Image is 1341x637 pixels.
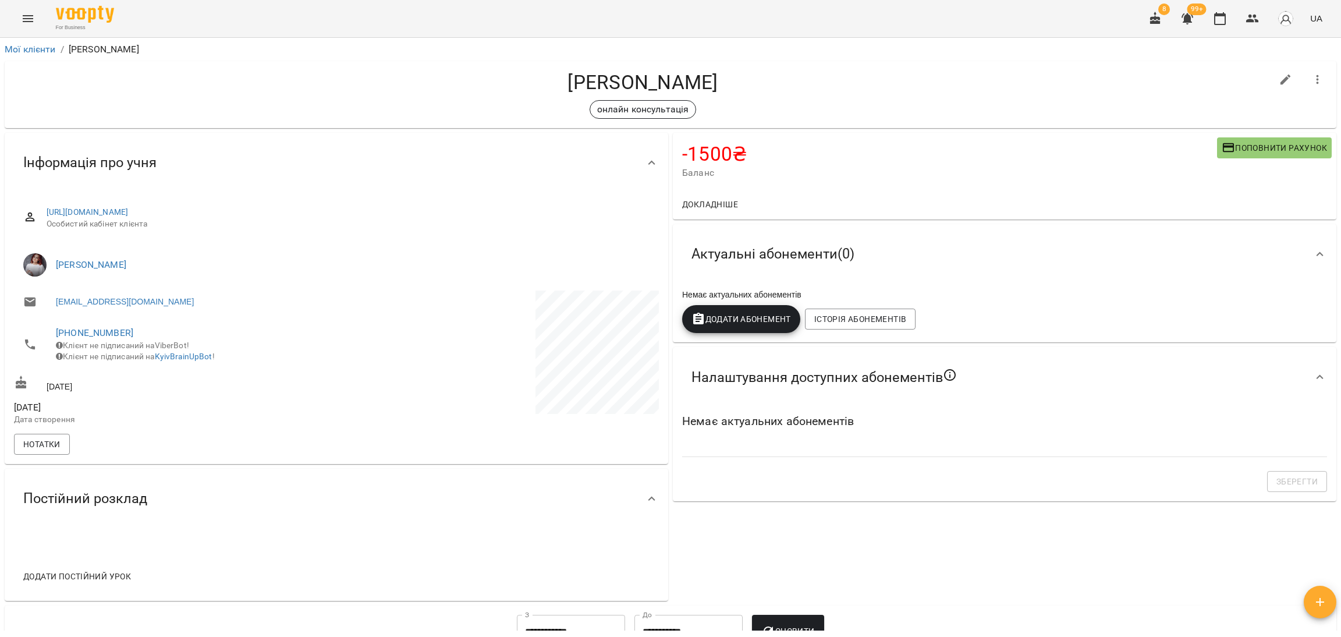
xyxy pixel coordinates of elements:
[682,412,1327,430] h6: Немає актуальних абонементів
[23,569,131,583] span: Додати постійний урок
[23,490,147,508] span: Постійний розклад
[23,437,61,451] span: Нотатки
[1217,137,1332,158] button: Поповнити рахунок
[1310,12,1322,24] span: UA
[23,154,157,172] span: Інформація про учня
[597,102,689,116] p: онлайн консультація
[691,312,791,326] span: Додати Абонемент
[5,469,668,529] div: Постійний розклад
[5,43,1336,56] nav: breadcrumb
[56,341,189,350] span: Клієнт не підписаний на ViberBot!
[56,24,114,31] span: For Business
[691,245,854,263] span: Актуальні абонементи ( 0 )
[14,414,334,426] p: Дата створення
[682,305,800,333] button: Додати Абонемент
[943,368,957,382] svg: Якщо не обрано жодного, клієнт зможе побачити всі публічні абонементи
[680,286,1329,303] div: Немає актуальних абонементів
[61,43,64,56] li: /
[19,566,136,587] button: Додати постійний урок
[5,44,56,55] a: Мої клієнти
[47,207,129,217] a: [URL][DOMAIN_NAME]
[1158,3,1170,15] span: 8
[691,368,957,387] span: Налаштування доступних абонементів
[590,100,697,119] div: онлайн консультація
[682,142,1217,166] h4: -1500 ₴
[1222,141,1327,155] span: Поповнити рахунок
[14,70,1272,94] h4: [PERSON_NAME]
[677,194,743,215] button: Докладніше
[14,401,334,415] span: [DATE]
[5,133,668,193] div: Інформація про учня
[673,347,1336,408] div: Налаштування доступних абонементів
[1278,10,1294,27] img: avatar_s.png
[814,312,906,326] span: Історія абонементів
[155,352,212,361] a: KyivBrainUpBot
[682,197,738,211] span: Докладніше
[56,352,215,361] span: Клієнт не підписаний на !
[1187,3,1207,15] span: 99+
[47,218,650,230] span: Особистий кабінет клієнта
[14,434,70,455] button: Нотатки
[673,224,1336,284] div: Актуальні абонементи(0)
[56,327,133,338] a: [PHONE_NUMBER]
[56,259,126,270] a: [PERSON_NAME]
[682,166,1217,180] span: Баланс
[56,6,114,23] img: Voopty Logo
[69,43,139,56] p: [PERSON_NAME]
[23,253,47,277] img: Катерина Стрій
[1305,8,1327,29] button: UA
[14,5,42,33] button: Menu
[56,296,194,307] a: [EMAIL_ADDRESS][DOMAIN_NAME]
[12,373,336,395] div: [DATE]
[805,309,916,330] button: Історія абонементів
